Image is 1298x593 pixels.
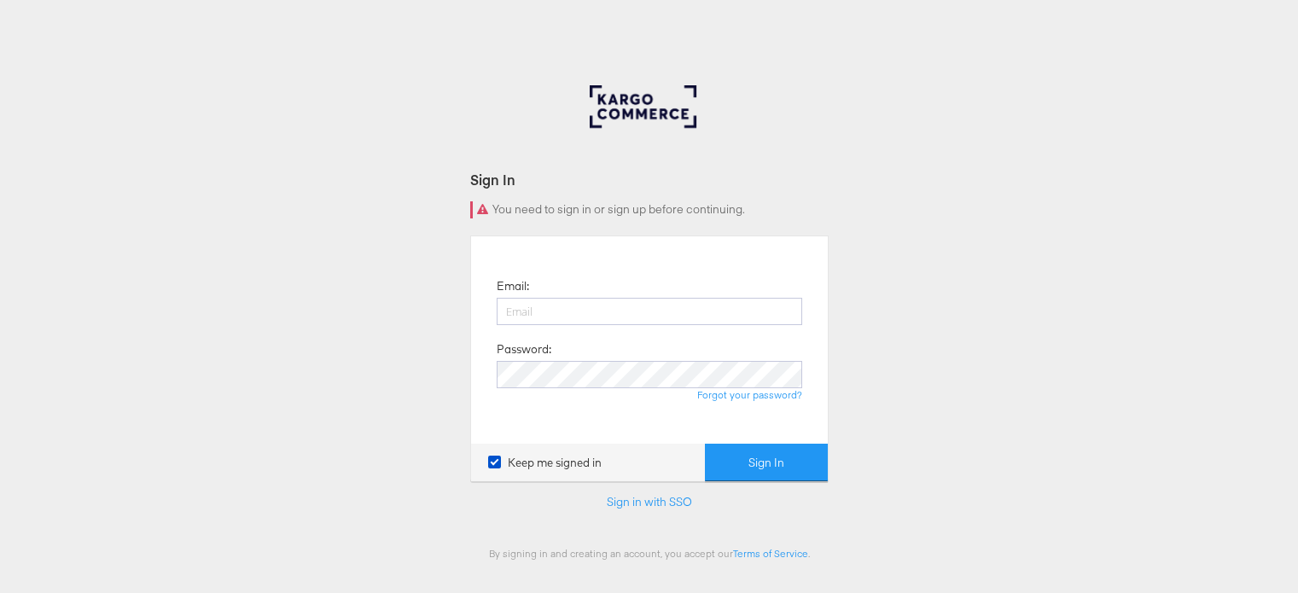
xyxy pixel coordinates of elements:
label: Email: [497,278,529,294]
div: Sign In [470,170,829,189]
label: Password: [497,341,551,358]
div: By signing in and creating an account, you accept our . [470,547,829,560]
button: Sign In [705,444,828,482]
label: Keep me signed in [488,455,602,471]
a: Forgot your password? [697,388,802,401]
input: Email [497,298,802,325]
a: Terms of Service [733,547,808,560]
div: You need to sign in or sign up before continuing. [470,201,829,218]
a: Sign in with SSO [607,494,692,509]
